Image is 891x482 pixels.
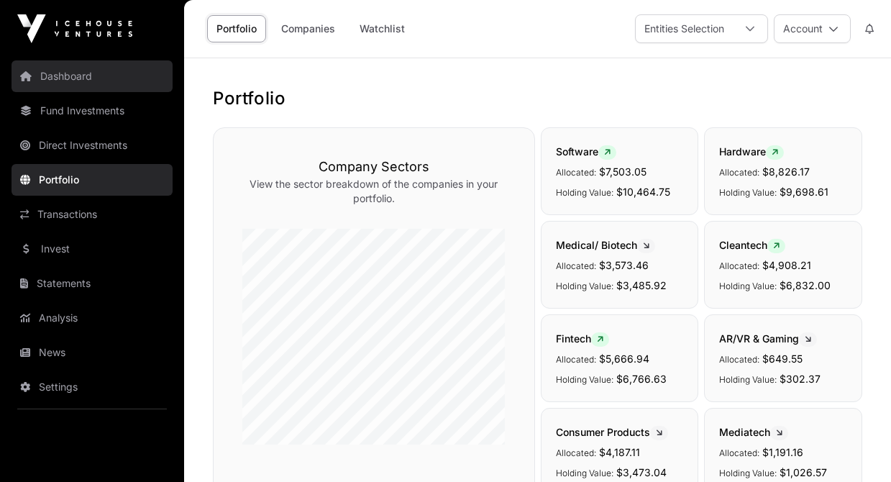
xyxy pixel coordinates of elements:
[719,374,777,385] span: Holding Value:
[12,233,173,265] a: Invest
[780,466,827,478] span: $1,026.57
[616,373,667,385] span: $6,766.63
[12,268,173,299] a: Statements
[242,157,506,177] h3: Company Sectors
[556,447,596,458] span: Allocated:
[719,239,785,251] span: Cleantech
[599,446,640,458] span: $4,187.11
[12,199,173,230] a: Transactions
[17,14,132,43] img: Icehouse Ventures Logo
[213,87,862,110] h1: Portfolio
[556,468,613,478] span: Holding Value:
[719,354,759,365] span: Allocated:
[12,164,173,196] a: Portfolio
[207,15,266,42] a: Portfolio
[12,129,173,161] a: Direct Investments
[556,281,613,291] span: Holding Value:
[780,279,831,291] span: $6,832.00
[556,187,613,198] span: Holding Value:
[762,446,803,458] span: $1,191.16
[599,165,646,178] span: $7,503.05
[556,426,668,438] span: Consumer Products
[599,353,649,365] span: $5,666.94
[599,259,649,271] span: $3,573.46
[719,332,817,345] span: AR/VR & Gaming
[780,186,828,198] span: $9,698.61
[780,373,821,385] span: $302.37
[556,260,596,271] span: Allocated:
[819,413,891,482] iframe: Chat Widget
[12,302,173,334] a: Analysis
[272,15,344,42] a: Companies
[719,187,777,198] span: Holding Value:
[719,426,788,438] span: Mediatech
[12,60,173,92] a: Dashboard
[616,186,670,198] span: $10,464.75
[636,15,733,42] div: Entities Selection
[616,466,667,478] span: $3,473.04
[762,165,810,178] span: $8,826.17
[616,279,667,291] span: $3,485.92
[556,145,616,158] span: Software
[719,260,759,271] span: Allocated:
[350,15,414,42] a: Watchlist
[556,374,613,385] span: Holding Value:
[12,371,173,403] a: Settings
[719,145,784,158] span: Hardware
[242,177,506,206] p: View the sector breakdown of the companies in your portfolio.
[719,468,777,478] span: Holding Value:
[12,95,173,127] a: Fund Investments
[774,14,851,43] button: Account
[719,167,759,178] span: Allocated:
[12,337,173,368] a: News
[719,281,777,291] span: Holding Value:
[762,353,803,365] span: $649.55
[762,259,811,271] span: $4,908.21
[556,239,655,251] span: Medical/ Biotech
[556,332,609,345] span: Fintech
[556,167,596,178] span: Allocated:
[556,354,596,365] span: Allocated:
[719,447,759,458] span: Allocated:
